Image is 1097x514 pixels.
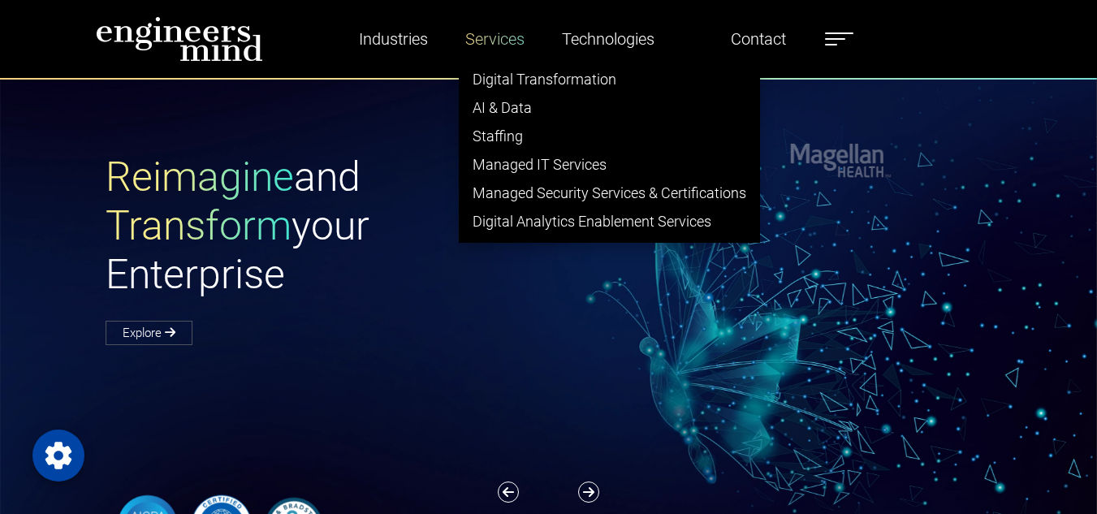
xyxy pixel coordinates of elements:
a: Technologies [555,20,661,58]
a: Managed IT Services [460,150,759,179]
span: Transform [106,202,292,249]
a: Explore [106,321,192,345]
ul: Industries [459,58,760,243]
a: Contact [724,20,793,58]
a: Digital Analytics Enablement Services [460,207,759,235]
h1: and your Enterprise [106,153,549,299]
a: AI & Data [460,93,759,122]
img: logo [96,16,263,62]
a: Digital Transformation [460,65,759,93]
span: Reimagine [106,153,294,201]
a: Managed Security Services & Certifications [460,179,759,207]
a: Industries [352,20,434,58]
a: Staffing [460,122,759,150]
a: Services [459,20,531,58]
